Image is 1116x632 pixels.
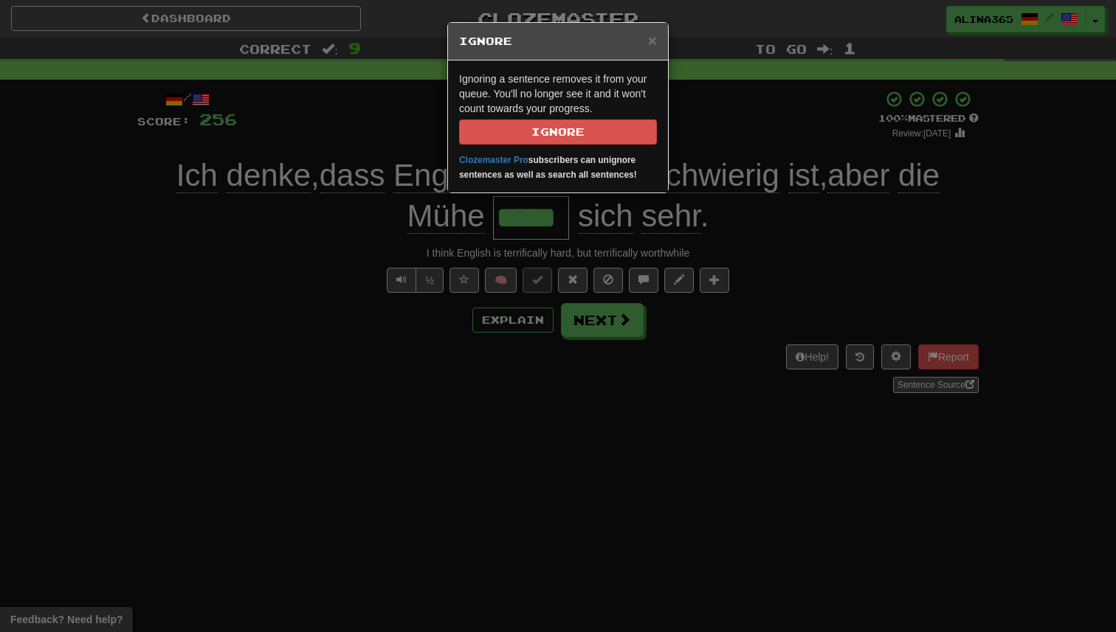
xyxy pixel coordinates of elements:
[459,155,528,165] a: Clozemaster Pro
[648,32,657,48] button: Close
[459,72,657,145] p: Ignoring a sentence removes it from your queue. You'll no longer see it and it won't count toward...
[459,34,657,49] h5: Ignore
[459,155,637,180] strong: subscribers can unignore sentences as well as search all sentences!
[648,32,657,49] span: ×
[459,119,657,145] button: Ignore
